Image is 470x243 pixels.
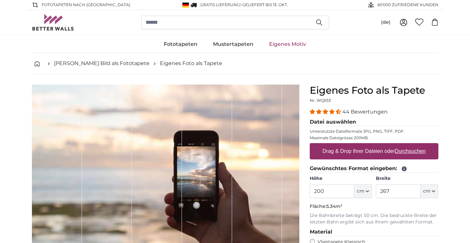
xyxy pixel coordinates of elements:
[342,109,388,115] span: 44 Bewertungen
[242,2,288,7] span: Geliefert bis 13. Okt.
[357,188,364,195] span: cm
[395,148,425,154] u: Durchsuchen
[310,118,438,126] legend: Datei auswählen
[376,175,438,182] label: Breite
[200,2,241,7] span: GRATIS Lieferung!
[54,60,150,67] a: [PERSON_NAME] Bild als Fototapete
[310,98,331,103] span: Nr. WQ553
[310,109,342,115] span: 4.34 stars
[42,2,130,8] span: Fototapeten nach [GEOGRAPHIC_DATA]
[241,2,288,7] span: -
[310,203,438,210] p: Fläche:
[320,145,428,158] label: Drag & Drop Ihrer Dateien oder
[160,60,222,67] a: Eigenes Foto als Tapete
[156,36,205,53] a: Fototapeten
[310,165,438,173] legend: Gewünschtes Format eingeben:
[423,188,431,195] span: cm
[32,53,438,74] nav: breadcrumbs
[182,3,189,7] img: Deutschland
[261,36,314,53] a: Eigenes Motiv
[420,184,438,198] button: cm
[32,14,74,31] img: Betterwalls
[376,17,396,28] button: (de)
[377,2,438,8] span: 60'000 ZUFRIEDENE KUNDEN
[310,212,438,225] p: Die Bahnbreite beträgt 50 cm. Die bedruckte Breite der letzten Bahn ergibt sich aus Ihrem gewählt...
[354,184,372,198] button: cm
[310,135,438,141] p: Maximale Dateigrösse 200MB.
[205,36,261,53] a: Mustertapeten
[310,85,438,96] h1: Eigenes Foto als Tapete
[326,203,342,209] span: 5.34m²
[310,228,438,236] legend: Material
[310,175,372,182] label: Höhe
[310,129,438,134] p: Unterstützte Dateiformate JPG, PNG, TIFF, PDF.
